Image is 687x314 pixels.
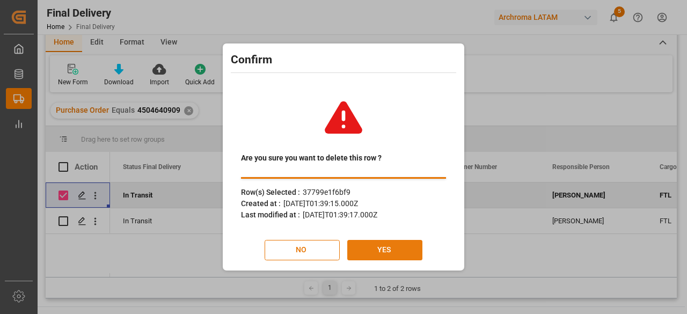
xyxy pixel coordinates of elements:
[314,88,373,147] img: warning
[241,210,300,219] span: Last modified at :
[347,240,422,260] button: YES
[303,210,377,219] span: [DATE]T01:39:17.000Z
[283,199,358,208] span: [DATE]T01:39:15.000Z
[265,240,340,260] button: NO
[231,52,456,69] h2: Confirm
[241,152,382,164] span: Are you sure you want to delete this row ?
[241,199,281,208] span: Created at :
[303,188,350,196] span: 37799e1f6bf9
[241,188,300,196] span: Row(s) Selected :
